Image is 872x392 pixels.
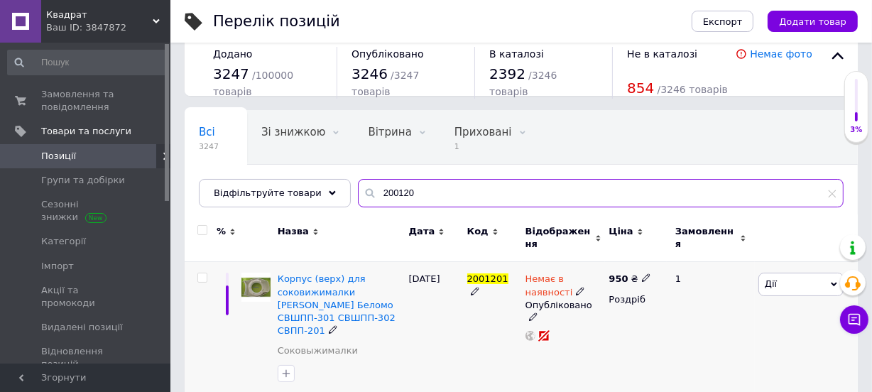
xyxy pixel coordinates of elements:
button: Чат з покупцем [840,305,868,334]
img: Корпус (верх) для соковижималки Садова Беломо СВШПП-301 СВШПП-302 СВПП-201 [241,273,271,302]
span: Немає в наявності [525,273,573,301]
span: Приховані [454,126,512,138]
span: Імпорт [41,260,74,273]
input: Пошук [7,50,167,75]
span: Товари та послуги [41,125,131,138]
span: / 100000 товарів [213,70,293,97]
span: 2392 [489,65,525,82]
span: Код [467,225,489,238]
a: Корпус (верх) для соковижималки [PERSON_NAME] Беломо СВШПП-301 СВШПП-302 СВПП-201 [278,273,396,336]
span: Акції та промокоди [41,284,131,310]
span: 3247 [213,65,249,82]
span: % [217,225,226,238]
div: Ваш ID: 3847872 [46,21,170,34]
span: Дії [765,278,777,289]
span: / 3246 товарів [658,84,728,95]
button: Експорт [692,11,754,32]
span: Експорт [703,16,743,27]
span: Ціна [609,225,633,238]
span: Опубліковані [199,180,273,192]
div: ₴ [609,273,650,285]
div: Роздріб [609,293,663,306]
span: Зі знижкою [261,126,325,138]
div: 3% [845,125,868,135]
span: Позиції [41,150,76,163]
span: 1 [454,141,512,152]
span: / 3246 товарів [489,70,557,97]
span: Замовлення та повідомлення [41,88,131,114]
span: Вітрина [368,126,411,138]
span: Додати товар [779,16,846,27]
b: 950 [609,273,628,284]
a: Немає фото [750,48,812,60]
span: Групи та добірки [41,174,125,187]
span: Всі [199,126,215,138]
span: Відображення [525,225,592,251]
input: Пошук по назві позиції, артикулу і пошуковим запитам [358,179,844,207]
span: Відфільтруйте товари [214,187,322,198]
span: Квадрат [46,9,153,21]
span: / 3247 товарів [351,70,419,97]
span: Опубліковано [351,48,424,60]
span: Дата [409,225,435,238]
button: Додати товар [768,11,858,32]
div: Опубліковано [525,299,602,325]
div: Перелік позицій [213,14,340,29]
span: Назва [278,225,309,238]
span: Видалені позиції [41,321,123,334]
span: Замовлення [675,225,736,251]
span: 854 [627,80,654,97]
a: Соковыжималки [278,344,358,357]
span: Сезонні знижки [41,198,131,224]
span: 2001201 [467,273,508,284]
span: 3247 [199,141,219,152]
span: Категорії [41,235,86,248]
span: Додано [213,48,252,60]
span: Не в каталозі [627,48,697,60]
span: Відновлення позицій [41,345,131,371]
span: 3246 [351,65,388,82]
span: В каталозі [489,48,544,60]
